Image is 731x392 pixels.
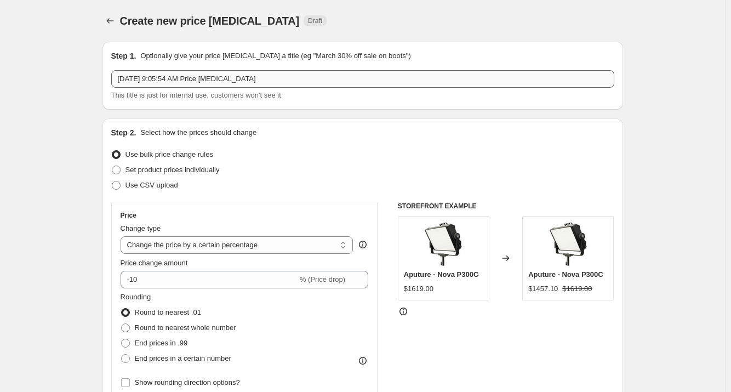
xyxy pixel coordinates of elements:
span: % (Price drop) [300,275,345,283]
h6: STOREFRONT EXAMPLE [398,202,614,211]
div: $1457.10 [528,283,558,294]
span: Use bulk price change rules [125,150,213,158]
p: Select how the prices should change [140,127,256,138]
button: Price change jobs [102,13,118,29]
span: End prices in .99 [135,339,188,347]
h2: Step 1. [111,50,136,61]
span: Change type [121,224,161,232]
span: Aputure - Nova P300C [528,270,603,279]
h2: Step 2. [111,127,136,138]
span: End prices in a certain number [135,354,231,362]
span: Round to nearest .01 [135,308,201,316]
span: Draft [308,16,322,25]
span: Price change amount [121,259,188,267]
strike: $1619.00 [562,283,592,294]
span: This title is just for internal use, customers won't see it [111,91,281,99]
span: Aputure - Nova P300C [404,270,479,279]
span: Round to nearest whole number [135,323,236,332]
span: Create new price [MEDICAL_DATA] [120,15,300,27]
img: 1600267590_IMG_1418671_80x.jpg [546,222,590,266]
span: Set product prices individually [125,166,220,174]
div: $1619.00 [404,283,433,294]
input: -15 [121,271,298,288]
h3: Price [121,211,136,220]
span: Rounding [121,293,151,301]
input: 30% off holiday sale [111,70,614,88]
div: help [357,239,368,250]
img: 1600267590_IMG_1418671_80x.jpg [421,222,465,266]
p: Optionally give your price [MEDICAL_DATA] a title (eg "March 30% off sale on boots") [140,50,410,61]
span: Show rounding direction options? [135,378,240,387]
span: Use CSV upload [125,181,178,189]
